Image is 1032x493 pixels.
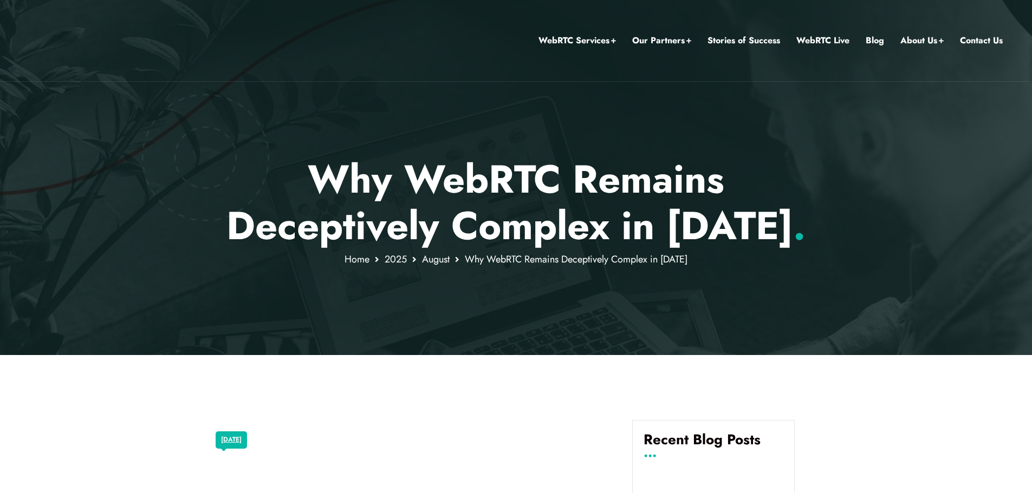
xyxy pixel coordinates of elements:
[793,198,806,254] span: .
[960,34,1003,48] a: Contact Us
[900,34,944,48] a: About Us
[796,34,849,48] a: WebRTC Live
[538,34,616,48] a: WebRTC Services
[708,34,780,48] a: Stories of Success
[199,156,833,249] p: Why WebRTC Remains Deceptively Complex in [DATE]
[422,252,450,266] a: August
[345,252,369,266] a: Home
[465,252,687,266] span: Why WebRTC Remains Deceptively Complex in [DATE]
[632,34,691,48] a: Our Partners
[221,433,242,447] a: [DATE]
[866,34,884,48] a: Blog
[385,252,407,266] a: 2025
[644,431,783,456] h4: Recent Blog Posts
